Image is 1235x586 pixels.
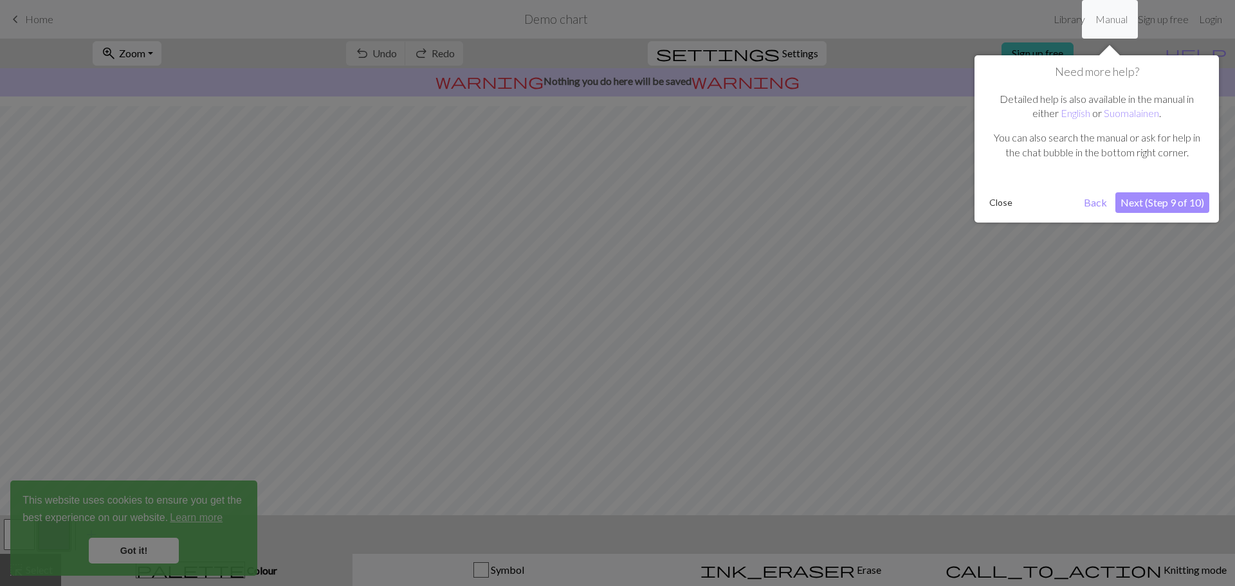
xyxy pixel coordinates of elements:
button: Next (Step 9 of 10) [1115,192,1209,213]
a: Suomalainen [1104,107,1159,119]
button: Close [984,193,1018,212]
h1: Need more help? [984,65,1209,79]
p: You can also search the manual or ask for help in the chat bubble in the bottom right corner. [991,131,1203,160]
button: Back [1079,192,1112,213]
p: Detailed help is also available in the manual in either or . [991,92,1203,121]
div: Need more help? [974,55,1219,223]
a: English [1061,107,1090,119]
